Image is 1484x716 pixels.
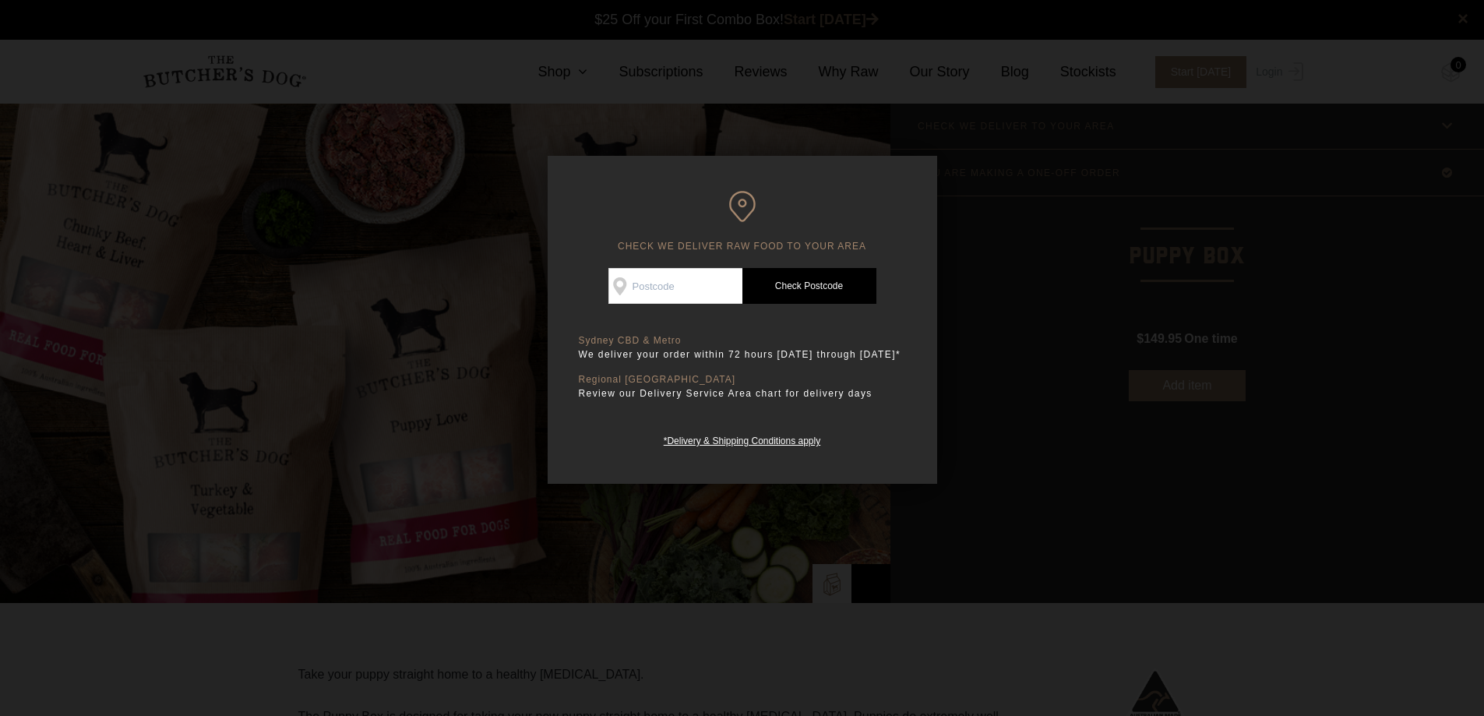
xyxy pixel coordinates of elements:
a: Check Postcode [742,268,876,304]
p: Sydney CBD & Metro [579,335,906,347]
p: We deliver your order within 72 hours [DATE] through [DATE]* [579,347,906,362]
input: Postcode [608,268,742,304]
p: Review our Delivery Service Area chart for delivery days [579,386,906,401]
a: *Delivery & Shipping Conditions apply [664,432,820,446]
p: Regional [GEOGRAPHIC_DATA] [579,374,906,386]
h6: CHECK WE DELIVER RAW FOOD TO YOUR AREA [579,191,906,252]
